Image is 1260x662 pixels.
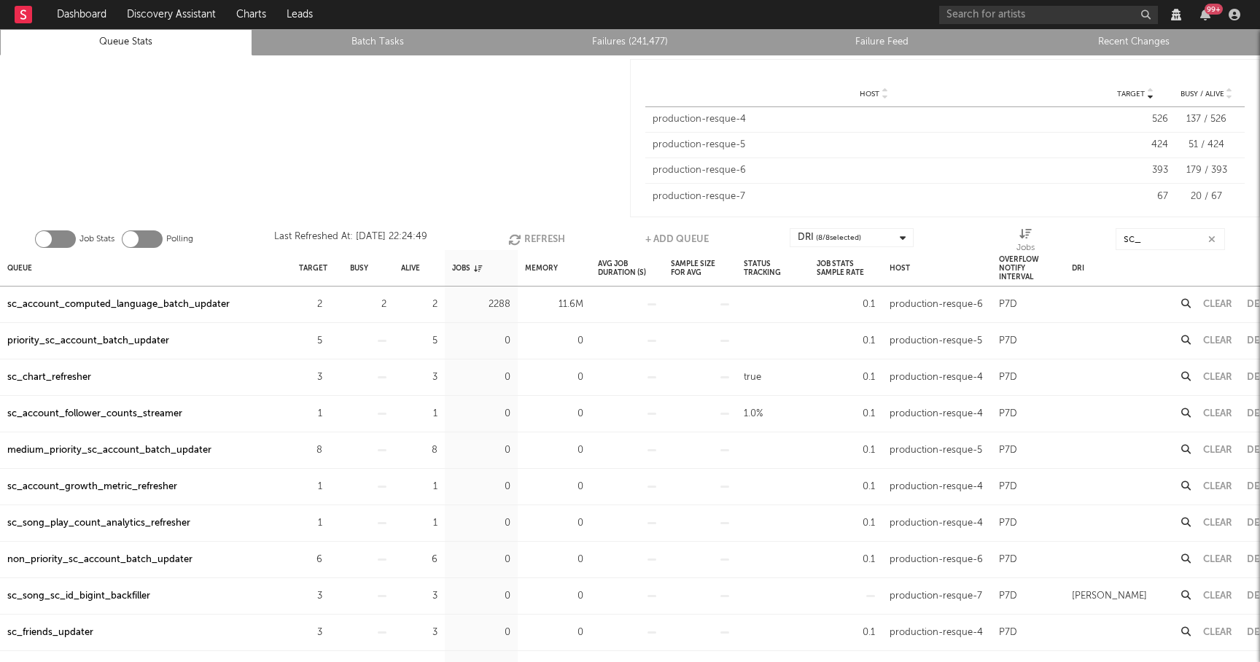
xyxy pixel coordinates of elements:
[525,588,583,605] div: 0
[350,252,368,284] div: Busy
[7,332,169,350] a: priority_sc_account_batch_updater
[299,551,322,569] div: 6
[7,442,211,459] a: medium_priority_sc_account_batch_updater
[1102,163,1168,178] div: 393
[299,369,322,386] div: 3
[798,229,861,246] div: DRI
[166,230,193,248] label: Polling
[1175,112,1237,127] div: 137 / 526
[452,332,510,350] div: 0
[1102,190,1168,204] div: 67
[744,405,763,423] div: 1.0%
[7,369,91,386] a: sc_chart_refresher
[452,252,482,284] div: Jobs
[7,624,93,642] a: sc_friends_updater
[401,405,437,423] div: 1
[452,478,510,496] div: 0
[999,252,1057,284] div: Overflow Notify Interval
[508,228,565,250] button: Refresh
[7,551,192,569] div: non_priority_sc_account_batch_updater
[890,296,983,314] div: production-resque-6
[274,228,427,250] div: Last Refreshed At: [DATE] 22:24:49
[890,442,982,459] div: production-resque-5
[525,478,583,496] div: 0
[1072,588,1147,605] div: [PERSON_NAME]
[401,332,437,350] div: 5
[890,588,982,605] div: production-resque-7
[299,624,322,642] div: 3
[401,478,437,496] div: 1
[817,296,875,314] div: 0.1
[1016,239,1035,257] div: Jobs
[299,515,322,532] div: 1
[598,252,656,284] div: Avg Job Duration (s)
[817,551,875,569] div: 0.1
[1016,34,1252,51] a: Recent Changes
[817,332,875,350] div: 0.1
[452,588,510,605] div: 0
[452,551,510,569] div: 0
[1203,300,1232,309] button: Clear
[452,296,510,314] div: 2288
[999,624,1017,642] div: P7D
[890,478,983,496] div: production-resque-4
[525,551,583,569] div: 0
[1117,90,1145,98] span: Target
[999,551,1017,569] div: P7D
[452,624,510,642] div: 0
[890,332,982,350] div: production-resque-5
[7,588,150,605] a: sc_song_sc_id_bigint_backfiller
[8,34,244,51] a: Queue Stats
[999,588,1017,605] div: P7D
[452,369,510,386] div: 0
[7,296,230,314] a: sc_account_computed_language_batch_updater
[1102,138,1168,152] div: 424
[401,624,437,642] div: 3
[1175,190,1237,204] div: 20 / 67
[653,190,1095,204] div: production-resque-7
[1203,336,1232,346] button: Clear
[999,478,1017,496] div: P7D
[744,369,761,386] div: true
[401,369,437,386] div: 3
[1205,4,1223,15] div: 99 +
[299,252,327,284] div: Target
[764,34,1000,51] a: Failure Feed
[817,442,875,459] div: 0.1
[512,34,748,51] a: Failures (241,477)
[7,405,182,423] a: sc_account_follower_counts_streamer
[401,515,437,532] div: 1
[79,230,114,248] label: Job Stats
[1200,9,1210,20] button: 99+
[1203,591,1232,601] button: Clear
[817,369,875,386] div: 0.1
[860,90,879,98] span: Host
[1203,445,1232,455] button: Clear
[401,296,437,314] div: 2
[1102,112,1168,127] div: 526
[299,296,322,314] div: 2
[1116,228,1225,250] input: Search...
[999,515,1017,532] div: P7D
[1072,252,1084,284] div: DRI
[890,405,983,423] div: production-resque-4
[817,252,875,284] div: Job Stats Sample Rate
[817,515,875,532] div: 0.1
[744,252,802,284] div: Status Tracking
[452,405,510,423] div: 0
[1203,628,1232,637] button: Clear
[1181,90,1224,98] span: Busy / Alive
[401,551,437,569] div: 6
[7,515,190,532] a: sc_song_play_count_analytics_refresher
[299,405,322,423] div: 1
[525,405,583,423] div: 0
[299,332,322,350] div: 5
